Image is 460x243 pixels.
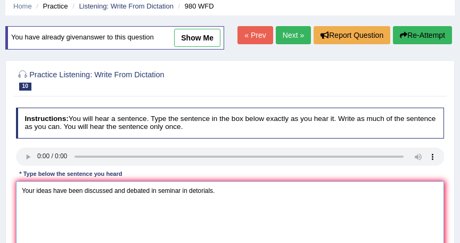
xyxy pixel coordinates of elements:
button: Report Question [314,26,390,44]
a: Home [13,2,32,10]
a: Listening: Write From Dictation [79,2,174,10]
b: Instructions: [24,115,68,123]
h2: Practice Listening: Write From Dictation [16,68,282,91]
a: « Prev [237,26,273,44]
li: Practice [34,1,68,11]
li: 980 WFD [176,1,214,11]
div: * Type below the sentence you heard [16,170,126,179]
a: Next » [276,26,311,44]
span: 10 [19,83,31,91]
a: show me [174,29,220,47]
div: You have already given answer to this question [5,26,224,50]
h4: You will hear a sentence. Type the sentence in the box below exactly as you hear it. Write as muc... [16,108,445,138]
button: Re-Attempt [393,26,452,44]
